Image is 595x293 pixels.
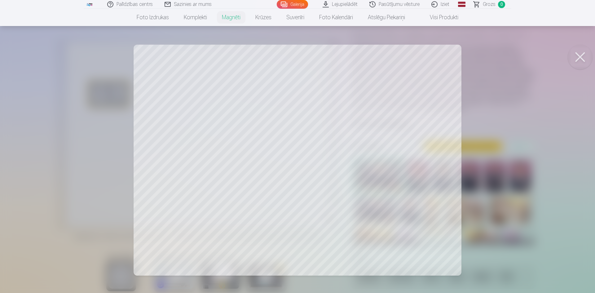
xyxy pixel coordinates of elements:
img: /fa1 [86,2,93,6]
a: Magnēti [214,9,248,26]
a: Komplekti [176,9,214,26]
a: Atslēgu piekariņi [360,9,412,26]
a: Visi produkti [412,9,466,26]
span: 0 [498,1,505,8]
a: Foto izdrukas [129,9,176,26]
a: Suvenīri [279,9,312,26]
a: Foto kalendāri [312,9,360,26]
a: Krūzes [248,9,279,26]
span: Grozs [483,1,496,8]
